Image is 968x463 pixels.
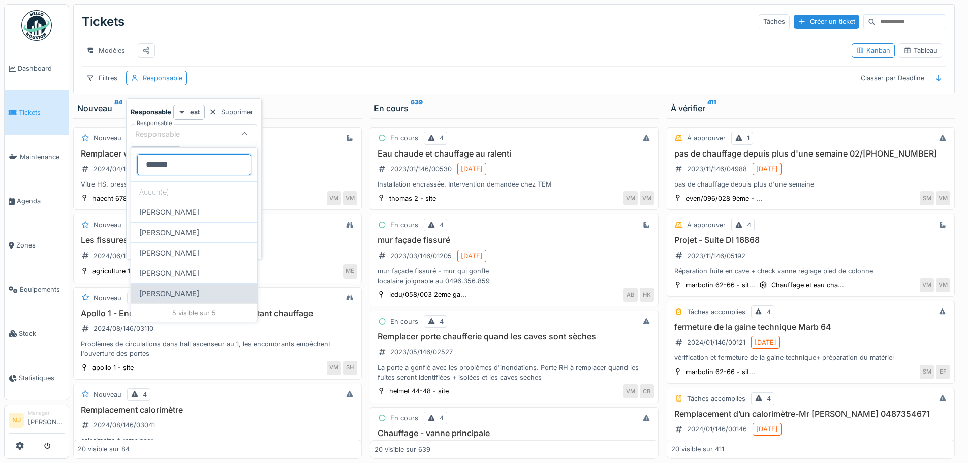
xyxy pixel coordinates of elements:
[936,278,950,292] div: VM
[20,285,65,294] span: Équipements
[92,266,160,276] div: agriculture 182 / ma...
[19,329,65,338] span: Stock
[856,46,890,55] div: Kanban
[440,317,444,326] div: 4
[794,15,859,28] div: Créer un ticket
[93,133,121,143] div: Nouveau
[131,107,171,117] strong: Responsable
[936,365,950,379] div: EF
[20,152,65,162] span: Maintenance
[374,332,654,342] h3: Remplacer porte chaufferie quand les caves sont sèches
[687,424,747,434] div: 2024/01/146/00146
[374,102,654,114] div: En cours
[390,347,453,357] div: 2023/05/146/02527
[131,222,257,242] div: [PERSON_NAME]
[78,445,130,454] div: 20 visible sur 84
[9,413,24,428] li: NJ
[78,179,357,189] div: Vitre HS, pression ok
[390,133,418,143] div: En cours
[19,373,65,383] span: Statistiques
[93,293,121,303] div: Nouveau
[131,263,257,283] div: [PERSON_NAME]
[671,149,951,159] h3: pas de chauffage depuis plus d'une semaine 02/[PHONE_NUMBER]
[687,164,747,174] div: 2023/11/146/04988
[343,361,357,375] div: SH
[374,445,430,454] div: 20 visible sur 639
[28,409,65,431] li: [PERSON_NAME]
[93,220,121,230] div: Nouveau
[461,251,483,261] div: [DATE]
[343,191,357,205] div: VM
[131,283,257,303] div: [PERSON_NAME]
[190,107,200,117] strong: est
[78,405,357,415] h3: Remplacement calorimètre
[671,102,951,114] div: À vérifier
[686,280,755,290] div: marbotin 62-66 - sit...
[114,102,122,114] sup: 84
[640,191,654,205] div: VM
[390,251,452,261] div: 2023/03/146/01205
[687,307,745,317] div: Tâches accomplies
[78,308,357,318] h3: Apollo 1 - Encombrants signalés par sous-traitant chauffage
[21,10,52,41] img: Badge_color-CXgf-gQk.svg
[374,266,654,286] div: mur façade fissuré - mur qui gonfle locataire joignable au 0496.356.859
[747,220,751,230] div: 4
[671,409,951,419] h3: Remplacement d’un calorimètre-Mr [PERSON_NAME] 0487354671
[135,119,174,128] label: Responsable
[623,384,638,398] div: VM
[17,196,65,206] span: Agenda
[390,220,418,230] div: En cours
[93,164,155,174] div: 2024/04/146/01200
[623,191,638,205] div: VM
[686,194,762,203] div: even/096/028 9ème - ...
[374,363,654,382] div: La porte a gonflé avec les problèmes d'inondations. Porte RH à remplacer quand les fuites seront ...
[16,240,65,250] span: Zones
[93,390,121,399] div: Nouveau
[93,420,155,430] div: 2024/08/146/03041
[143,73,182,83] div: Responsable
[389,386,449,396] div: helmet 44-48 - site
[903,46,938,55] div: Tableau
[687,133,726,143] div: À approuver
[131,181,257,202] div: Aucun(e)
[411,102,423,114] sup: 639
[936,191,950,205] div: VM
[82,71,122,85] div: Filtres
[771,280,844,290] div: Chauffage et eau cha...
[440,220,444,230] div: 4
[19,108,65,117] span: Tickets
[374,179,654,189] div: Installation encrassée. Intervention demandée chez TEM
[390,317,418,326] div: En cours
[18,64,65,73] span: Dashboard
[920,191,934,205] div: SM
[920,365,934,379] div: SM
[78,235,357,245] h3: Les fissures de façade
[755,337,776,347] div: [DATE]
[390,164,452,174] div: 2023/01/146/00530
[671,322,951,332] h3: fermeture de la gaine technique Marb 64
[687,394,745,404] div: Tâches accomplies
[78,149,357,159] h3: Remplacer vitre panneau solaire
[343,264,357,279] div: ME
[82,9,124,35] div: Tickets
[856,71,929,85] div: Classer par Deadline
[131,202,257,222] div: [PERSON_NAME]
[640,384,654,398] div: CB
[707,102,716,114] sup: 411
[671,445,724,454] div: 20 visible sur 411
[389,194,436,203] div: thomas 2 - site
[686,367,755,377] div: marbotin 62-66 - sit...
[82,43,130,58] div: Modèles
[440,413,444,423] div: 4
[756,424,778,434] div: [DATE]
[756,164,778,174] div: [DATE]
[687,220,726,230] div: À approuver
[687,251,745,261] div: 2023/11/146/05192
[671,235,951,245] h3: Projet - Suite DI 16868
[374,428,654,438] h3: Chauffage - vanne principale
[92,194,163,203] div: haecht 678-680 - sit...
[759,14,790,29] div: Tâches
[327,191,341,205] div: VM
[389,290,466,299] div: ledu/058/003 2ème ga...
[747,133,750,143] div: 1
